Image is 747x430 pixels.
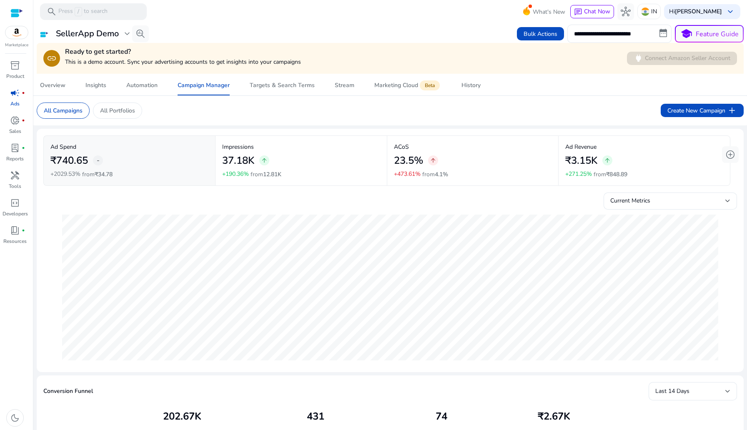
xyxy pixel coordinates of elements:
[222,171,249,177] p: +190.36%
[722,146,739,163] button: add_circle
[680,28,692,40] span: school
[222,142,380,151] p: Impressions
[335,82,354,88] div: Stream
[641,7,649,16] img: in.svg
[435,170,448,178] span: 4.1%
[661,104,744,117] button: Create New Campaignadd
[667,105,737,115] span: Create New Campaign
[222,155,254,167] h2: 37.18K
[10,413,20,423] span: dark_mode
[10,100,20,107] p: Ads
[65,57,301,66] p: This is a demo account. Sync your advertising accounts to get insights into your campaigns
[10,115,20,125] span: donut_small
[574,8,582,16] span: chat
[43,388,93,395] h5: Conversion Funnel
[604,157,611,164] span: arrow_upward
[420,80,440,90] span: Beta
[22,91,25,95] span: fiber_manual_record
[10,143,20,153] span: lab_profile
[10,88,20,98] span: campaign
[10,170,20,180] span: handyman
[675,25,744,42] button: schoolFeature Guide
[617,3,634,20] button: hub
[263,170,281,178] span: 12.81K
[3,210,28,217] p: Developers
[675,7,722,15] b: [PERSON_NAME]
[58,7,108,16] p: Press to search
[44,106,83,115] p: All Campaigns
[10,60,20,70] span: inventory_2
[394,171,421,177] p: +473.61%
[594,170,627,179] p: from
[565,155,597,167] h2: ₹3.15K
[163,410,201,422] h2: 202.67K
[655,387,689,395] span: Last 14 Days
[250,82,315,88] div: Targets & Search Terms
[97,155,100,165] span: -
[727,105,737,115] span: add
[538,410,570,422] h2: ₹2.67K
[696,29,739,39] p: Feature Guide
[606,170,627,178] span: ₹848.89
[621,7,631,17] span: hub
[565,142,723,151] p: Ad Revenue
[394,155,423,167] h2: 23.5%
[422,170,448,179] p: from
[85,82,106,88] div: Insights
[40,82,65,88] div: Overview
[178,82,230,88] div: Campaign Manager
[50,142,208,151] p: Ad Spend
[725,150,735,160] span: add_circle
[47,7,57,17] span: search
[251,170,281,179] p: from
[132,25,149,42] button: search_insights
[10,225,20,235] span: book_4
[374,82,441,89] div: Marketing Cloud
[725,7,735,17] span: keyboard_arrow_down
[6,155,24,162] p: Reports
[50,171,80,177] p: +2029.53%
[22,229,25,232] span: fiber_manual_record
[6,72,24,80] p: Product
[524,30,557,38] span: Bulk Actions
[5,42,28,48] p: Marketplace
[430,157,436,164] span: arrow_upward
[307,410,324,422] h2: 431
[461,82,481,88] div: History
[56,29,119,39] h3: SellerApp Demo
[65,48,301,56] h4: Ready to get started?
[533,5,565,19] span: What's New
[22,119,25,122] span: fiber_manual_record
[584,7,610,15] span: Chat Now
[5,26,28,39] img: amazon.svg
[261,157,268,164] span: arrow_upward
[47,53,57,63] span: link
[22,146,25,150] span: fiber_manual_record
[9,127,21,135] p: Sales
[9,182,21,190] p: Tools
[82,170,113,179] p: from
[126,82,158,88] div: Automation
[669,9,722,15] p: Hi
[394,142,552,151] p: ACoS
[75,7,82,16] span: /
[122,29,132,39] span: expand_more
[651,4,657,19] p: IN
[135,29,145,39] span: search_insights
[3,237,27,245] p: Resources
[517,27,564,40] button: Bulk Actions
[570,5,614,18] button: chatChat Now
[95,170,113,178] span: ₹34.78
[100,106,135,115] p: All Portfolios
[610,197,650,205] span: Current Metrics
[50,155,88,167] h2: ₹740.65
[565,171,592,177] p: +271.25%
[10,198,20,208] span: code_blocks
[436,410,447,422] h2: 74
